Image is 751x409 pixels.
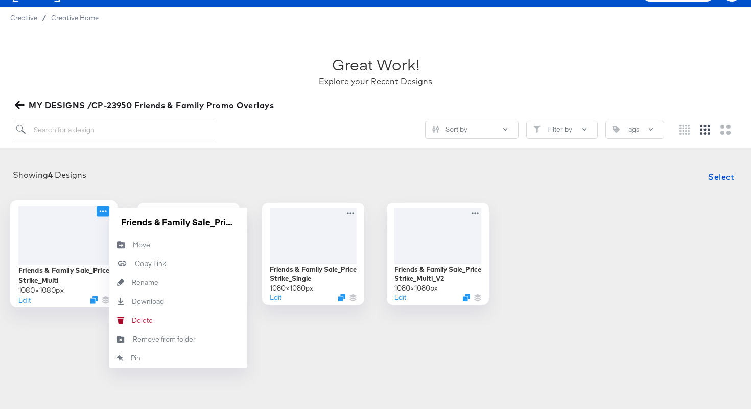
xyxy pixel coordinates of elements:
button: Edit [270,293,281,302]
a: Creative Home [51,14,99,22]
div: Explore your Recent Designs [319,76,432,87]
svg: Tag [613,126,620,133]
span: Creative [10,14,37,22]
button: Copy [109,254,247,273]
div: Friends & Family Sale_Price Strike_Multi [18,265,110,285]
div: 1080 × 1080 px [18,285,64,295]
svg: Duplicate [463,294,470,301]
div: Download [132,297,164,306]
div: Remove from folder [133,334,196,344]
button: Delete [109,311,247,330]
button: Move to folder [109,235,247,254]
button: Edit [18,295,31,304]
div: Friends & Family Sale_Price Strike_Multi_V21080×1080pxEditDuplicate [387,203,489,305]
svg: Duplicate [90,296,98,303]
div: Great Work! [332,54,419,76]
svg: Filter [533,126,541,133]
svg: Delete [109,317,132,324]
div: 1080 × 1080 px [270,283,313,293]
span: / [37,14,51,22]
div: Move [133,240,150,250]
button: TagTags [605,121,664,139]
svg: Copy [109,258,135,269]
button: MY DESIGNS /CP-23950 Friends & Family Promo Overlays [13,98,278,112]
a: Download [109,292,247,311]
div: Showing Designs [13,169,86,181]
div: Friends & Family Sale_Price Strike_Multi1080×1080pxEditDuplicate [10,200,118,307]
svg: Move to folder [109,240,133,249]
div: Friends & Family Sale_Price Strike_Single1080×1080pxEditDuplicate [262,203,364,305]
button: Rename [109,273,247,292]
svg: Sliders [432,126,439,133]
button: Edit [394,293,406,302]
button: Select [704,166,738,187]
svg: Small grid [679,125,690,135]
button: SlidersSort by [425,121,519,139]
input: Search for a design [13,121,215,139]
div: Pin [131,353,140,363]
div: Copy Link [135,259,166,269]
div: Delete [132,316,153,325]
svg: Large grid [720,125,731,135]
strong: 4 [48,170,53,180]
div: Rename [132,278,158,287]
div: Friends & Family Sale_Price Strike_Multi_V2 [394,264,481,283]
div: Friends & Family Sale_Price Strike_Single [270,264,357,283]
svg: Rename [109,279,132,286]
span: Select [708,170,734,184]
span: MY DESIGNS /CP-23950 Friends & Family Promo Overlays [17,98,274,112]
button: FilterFilter by [526,121,598,139]
svg: Duplicate [338,294,345,301]
div: 1080 × 1080 px [394,283,438,293]
div: Friends & Family Sale_Price Strike_Single_V21080×1080pxEditDuplicate [137,203,240,305]
svg: Medium grid [700,125,710,135]
svg: Download [109,298,132,305]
